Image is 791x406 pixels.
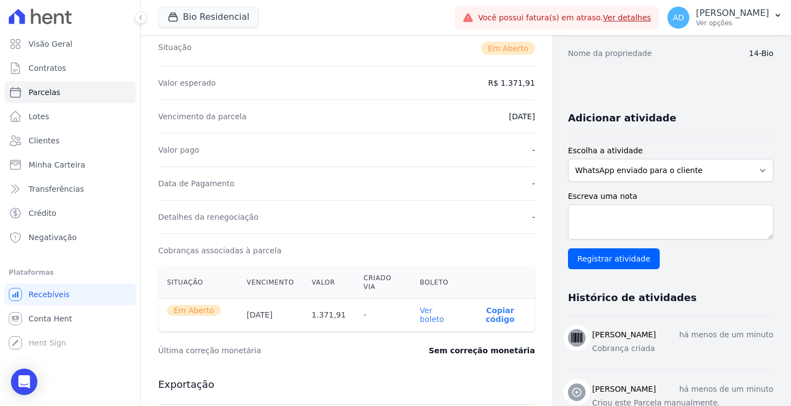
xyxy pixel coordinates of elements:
[29,232,77,243] span: Negativação
[428,345,534,356] dd: Sem correção monetária
[158,378,535,391] h3: Exportação
[673,14,684,21] span: AD
[568,48,652,59] dt: Nome da propriedade
[568,248,660,269] input: Registrar atividade
[4,81,136,103] a: Parcelas
[478,12,651,24] span: Você possui fatura(s) em atraso.
[158,245,281,256] dt: Cobranças associadas à parcela
[29,87,60,98] span: Parcelas
[158,212,259,223] dt: Detalhes da renegociação
[303,298,354,332] th: 1.371,91
[158,267,238,298] th: Situação
[158,144,199,155] dt: Valor pago
[4,226,136,248] a: Negativação
[592,383,656,395] h3: [PERSON_NAME]
[158,77,216,88] dt: Valor esperado
[4,105,136,127] a: Lotes
[474,306,526,324] button: Copiar código
[592,343,773,354] p: Cobrança criada
[568,191,773,202] label: Escreva uma nota
[29,63,66,74] span: Contratos
[29,111,49,122] span: Lotes
[4,154,136,176] a: Minha Carteira
[532,212,535,223] dd: -
[29,135,59,146] span: Clientes
[411,267,465,298] th: Boleto
[355,298,411,332] th: -
[4,283,136,305] a: Recebíveis
[4,33,136,55] a: Visão Geral
[167,305,221,316] span: Em Aberto
[532,144,535,155] dd: -
[532,178,535,189] dd: -
[568,291,697,304] h3: Histórico de atividades
[603,13,651,22] a: Ver detalhes
[4,57,136,79] a: Contratos
[4,202,136,224] a: Crédito
[29,159,85,170] span: Minha Carteira
[4,130,136,152] a: Clientes
[4,308,136,330] a: Conta Hent
[420,306,444,324] a: Ver boleto
[659,2,791,33] button: AD [PERSON_NAME] Ver opções
[29,38,73,49] span: Visão Geral
[696,8,769,19] p: [PERSON_NAME]
[4,178,136,200] a: Transferências
[158,178,235,189] dt: Data de Pagamento
[158,345,381,356] dt: Última correção monetária
[592,329,656,341] h3: [PERSON_NAME]
[29,289,70,300] span: Recebíveis
[238,267,303,298] th: Vencimento
[303,267,354,298] th: Valor
[488,77,534,88] dd: R$ 1.371,91
[29,208,57,219] span: Crédito
[9,266,131,279] div: Plataformas
[568,112,676,125] h3: Adicionar atividade
[29,183,84,194] span: Transferências
[509,111,535,122] dd: [DATE]
[11,369,37,395] div: Open Intercom Messenger
[355,267,411,298] th: Criado via
[481,42,535,55] span: Em Aberto
[238,298,303,332] th: [DATE]
[568,145,773,157] label: Escolha a atividade
[158,42,192,55] dt: Situação
[29,313,72,324] span: Conta Hent
[679,383,773,395] p: há menos de um minuto
[696,19,769,27] p: Ver opções
[679,329,773,341] p: há menos de um minuto
[749,48,773,59] dd: 14-Bio
[158,111,247,122] dt: Vencimento da parcela
[158,7,259,27] button: Bio Residencial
